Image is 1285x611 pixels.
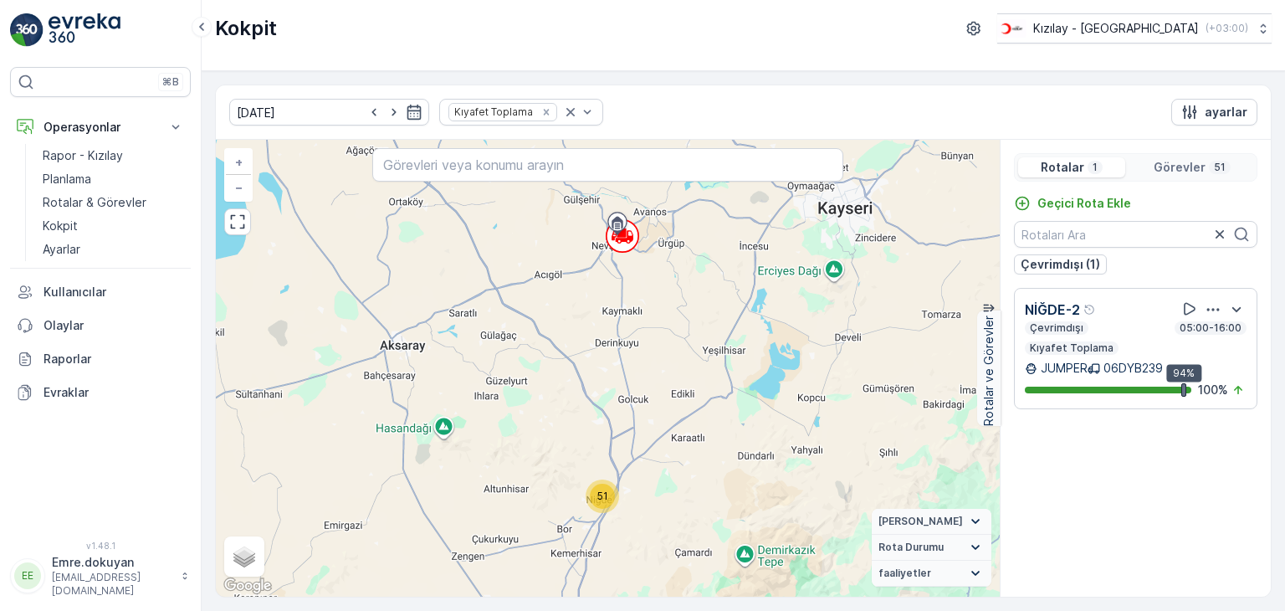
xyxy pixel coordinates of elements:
p: Rotalar ve Görevler [980,316,997,426]
a: Rotalar & Görevler [36,191,191,214]
span: Rota Durumu [878,541,944,554]
p: Rotalar [1041,159,1084,176]
p: 51 [1212,161,1227,174]
p: Çevrimdışı [1028,321,1085,335]
span: + [235,155,243,169]
a: Rapor - Kızılay [36,144,191,167]
button: EEEmre.dokuyan[EMAIL_ADDRESS][DOMAIN_NAME] [10,554,191,598]
div: EE [14,562,41,589]
div: Remove Kıyafet Toplama [537,105,555,119]
img: k%C4%B1z%C4%B1lay_D5CCths_t1JZB0k.png [997,19,1026,38]
p: [EMAIL_ADDRESS][DOMAIN_NAME] [52,571,172,598]
p: Geçici Rota Ekle [1037,195,1131,212]
img: logo_light-DOdMpM7g.png [49,13,120,47]
a: Olaylar [10,309,191,342]
button: Kızılay - [GEOGRAPHIC_DATA](+03:00) [997,13,1272,44]
a: Bu bölgeyi Google Haritalar'da açın (yeni pencerede açılır) [220,575,275,597]
span: v 1.48.1 [10,541,191,551]
p: 1 [1091,161,1099,174]
a: Evraklar [10,376,191,409]
p: Olaylar [44,317,184,334]
span: 51 [597,490,608,502]
p: ( +03:00 ) [1206,22,1248,35]
p: ⌘B [162,75,179,89]
a: Ayarlar [36,238,191,261]
button: Çevrimdışı (1) [1014,254,1107,275]
summary: Rota Durumu [872,535,991,561]
summary: faaliyetler [872,561,991,587]
div: Yardım Araç İkonu [1083,303,1097,316]
img: Google [220,575,275,597]
a: Layers [226,538,263,575]
span: − [235,180,243,194]
a: Uzaklaştır [226,175,251,200]
p: Emre.dokuyan [52,554,172,571]
p: Görevler [1154,159,1206,176]
p: Rotalar & Görevler [43,194,146,211]
p: Kokpit [215,15,277,42]
p: Kullanıcılar [44,284,184,300]
a: Geçici Rota Ekle [1014,195,1131,212]
input: Görevleri veya konumu arayın [372,148,842,182]
p: ayarlar [1205,104,1247,121]
span: [PERSON_NAME] [878,515,963,528]
span: faaliyetler [878,567,931,580]
p: Rapor - Kızılay [43,147,123,164]
p: Kızılay - [GEOGRAPHIC_DATA] [1033,20,1199,37]
p: Ayarlar [43,241,80,258]
p: 06DYB239 [1103,360,1163,377]
input: dd/mm/yyyy [229,99,429,126]
p: JUMPER [1041,360,1088,377]
input: Rotaları Ara [1014,221,1257,248]
a: Planlama [36,167,191,191]
p: Planlama [43,171,91,187]
p: 100 % [1198,382,1228,398]
p: Çevrimdışı (1) [1021,256,1100,273]
div: Kıyafet Toplama [449,104,535,120]
a: Kokpit [36,214,191,238]
div: 51 [586,480,619,513]
p: NİĞDE-2 [1025,300,1080,320]
p: 05:00-16:00 [1178,321,1243,335]
a: Raporlar [10,342,191,376]
button: ayarlar [1171,99,1257,126]
a: Yakınlaştır [226,150,251,175]
p: Operasyonlar [44,119,157,136]
button: Operasyonlar [10,110,191,144]
img: logo [10,13,44,47]
div: 94% [1166,364,1201,383]
a: Kullanıcılar [10,275,191,309]
p: Raporlar [44,351,184,367]
summary: [PERSON_NAME] [872,509,991,535]
p: Evraklar [44,384,184,401]
p: Kokpit [43,218,78,234]
p: Kıyafet Toplama [1028,341,1115,355]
